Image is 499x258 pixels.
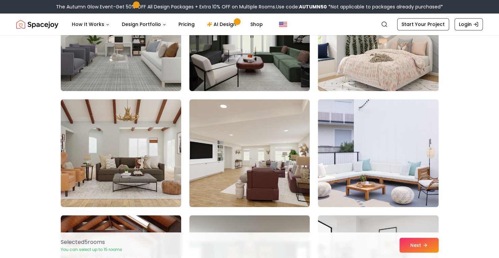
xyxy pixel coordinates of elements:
[116,18,172,31] button: Design Portfolio
[16,13,483,35] nav: Global
[16,18,58,31] a: Spacejoy
[61,99,181,207] img: Room room-46
[61,238,122,246] p: Selected 5 room s
[279,20,287,28] img: United States
[201,18,244,31] a: AI Design
[327,3,443,10] span: *Not applicable to packages already purchased*
[189,99,310,207] img: Room room-47
[173,18,200,31] a: Pricing
[56,3,443,10] div: The Autumn Glow Event-Get 50% OFF All Design Packages + Extra 10% OFF on Multiple Rooms.
[66,18,115,31] button: How It Works
[245,18,268,31] a: Shop
[454,18,483,30] a: Login
[66,18,268,31] nav: Main
[276,3,327,10] span: Use code:
[397,18,449,30] a: Start Your Project
[299,3,327,10] b: AUTUMN50
[16,18,58,31] img: Spacejoy Logo
[318,99,438,207] img: Room room-48
[61,247,122,252] p: You can select up to 15 rooms
[399,238,439,253] button: Next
